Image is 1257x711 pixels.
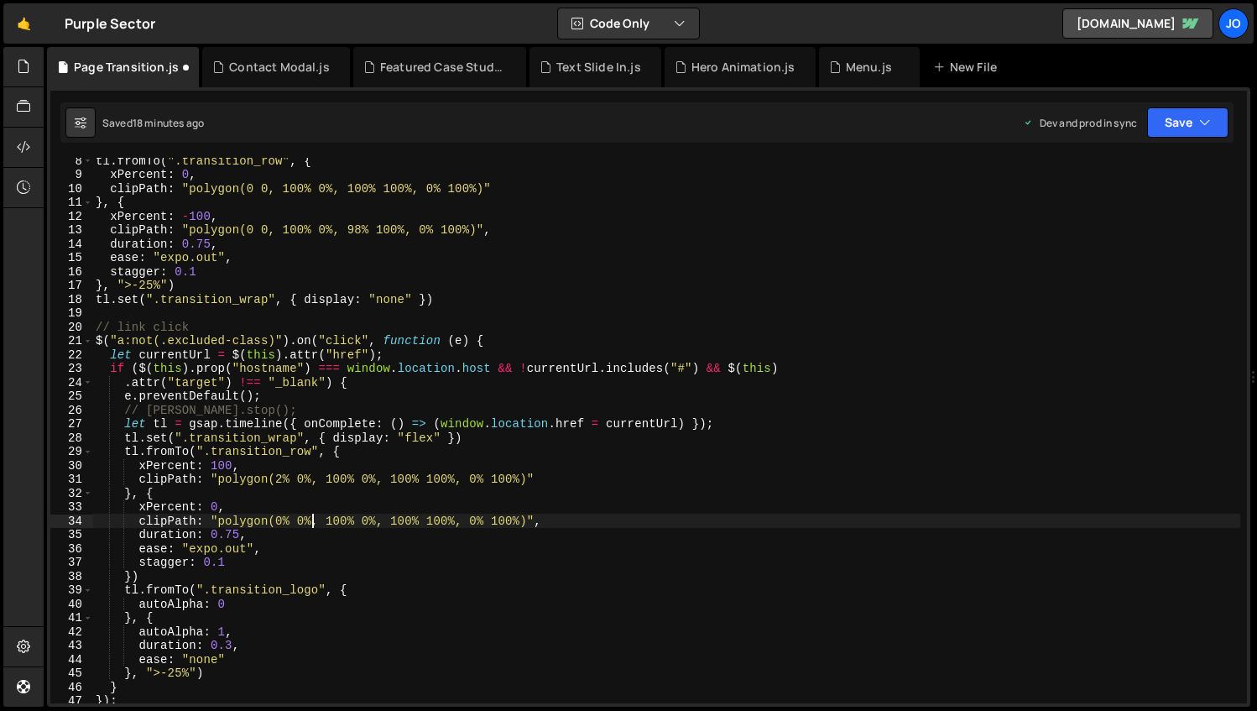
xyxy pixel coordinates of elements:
[50,348,93,363] div: 22
[50,293,93,307] div: 18
[50,431,93,446] div: 28
[50,528,93,542] div: 35
[50,542,93,557] div: 36
[50,459,93,473] div: 30
[50,362,93,376] div: 23
[65,13,155,34] div: Purple Sector
[50,625,93,640] div: 42
[50,251,93,265] div: 15
[50,611,93,625] div: 41
[933,59,1004,76] div: New File
[50,487,93,501] div: 32
[50,653,93,667] div: 44
[50,265,93,280] div: 16
[50,500,93,515] div: 33
[229,59,330,76] div: Contact Modal.js
[50,196,93,210] div: 11
[50,570,93,584] div: 38
[50,376,93,390] div: 24
[50,417,93,431] div: 27
[50,515,93,529] div: 34
[1218,8,1249,39] a: Jo
[1062,8,1213,39] a: [DOMAIN_NAME]
[691,59,795,76] div: Hero Animation.js
[50,667,93,681] div: 45
[50,598,93,612] div: 40
[133,116,204,130] div: 18 minutes ago
[50,306,93,321] div: 19
[50,279,93,293] div: 17
[74,59,179,76] div: Page Transition.js
[50,556,93,570] div: 37
[50,473,93,487] div: 31
[50,583,93,598] div: 39
[50,154,93,169] div: 8
[1147,107,1228,138] button: Save
[846,59,892,76] div: Menu.js
[50,223,93,238] div: 13
[50,681,93,695] div: 46
[3,3,44,44] a: 🤙
[50,321,93,335] div: 20
[50,404,93,418] div: 26
[50,238,93,252] div: 14
[50,694,93,708] div: 47
[102,116,204,130] div: Saved
[380,59,506,76] div: Featured Case Studies.js
[1023,116,1137,130] div: Dev and prod in sync
[50,168,93,182] div: 9
[50,445,93,459] div: 29
[50,334,93,348] div: 21
[50,389,93,404] div: 25
[556,59,641,76] div: Text Slide In.js
[50,639,93,653] div: 43
[50,182,93,196] div: 10
[558,8,699,39] button: Code Only
[50,210,93,224] div: 12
